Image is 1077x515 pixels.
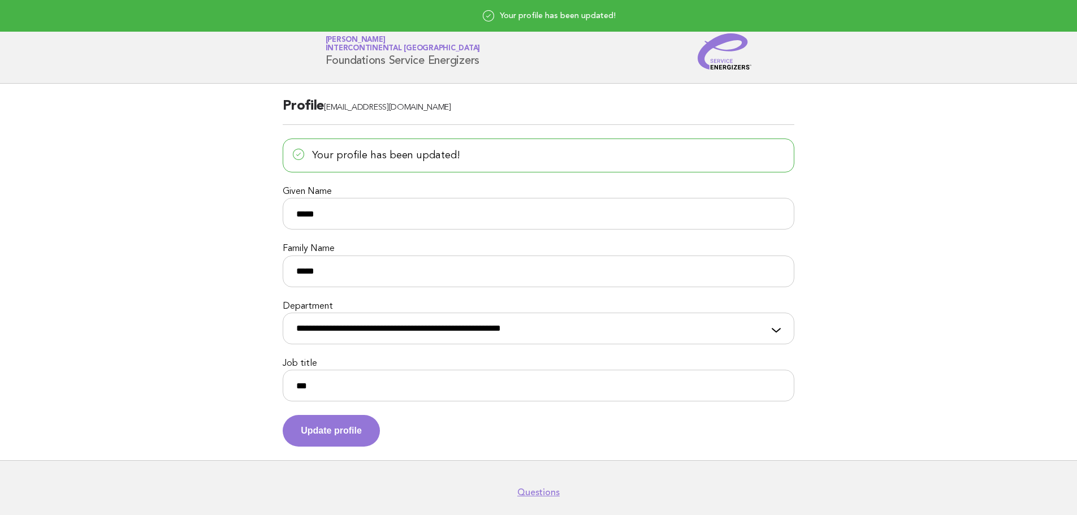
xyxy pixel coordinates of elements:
span: [EMAIL_ADDRESS][DOMAIN_NAME] [324,103,451,112]
label: Given Name [283,186,794,198]
p: Your profile has been updated! [283,139,794,172]
h2: Profile [283,97,794,125]
span: InterContinental [GEOGRAPHIC_DATA] [326,45,481,53]
a: Questions [517,487,560,498]
button: Update profile [283,415,380,447]
img: Service Energizers [698,33,752,70]
label: Department [283,301,794,313]
label: Job title [283,358,794,370]
h1: Foundations Service Energizers [326,37,481,66]
label: Family Name [283,243,794,255]
a: [PERSON_NAME]InterContinental [GEOGRAPHIC_DATA] [326,36,481,52]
